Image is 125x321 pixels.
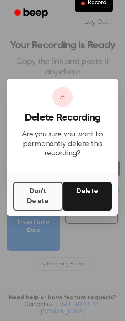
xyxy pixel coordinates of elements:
[62,182,112,211] button: Delete
[52,87,72,107] div: ⚠
[8,5,55,22] a: Beep
[13,130,112,159] p: Are you sure you want to permanently delete this recording?
[13,112,112,123] h3: Delete Recording
[76,12,117,32] a: Log Out
[13,182,62,211] button: Don't Delete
